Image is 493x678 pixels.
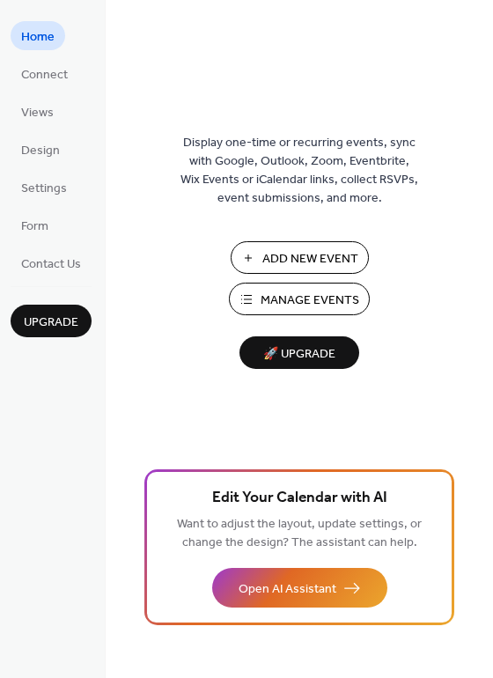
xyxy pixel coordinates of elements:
[24,313,78,332] span: Upgrade
[261,291,359,310] span: Manage Events
[21,104,54,122] span: Views
[11,210,59,240] a: Form
[231,241,369,274] button: Add New Event
[239,336,359,369] button: 🚀 Upgrade
[11,305,92,337] button: Upgrade
[11,173,77,202] a: Settings
[212,486,387,511] span: Edit Your Calendar with AI
[21,66,68,85] span: Connect
[21,28,55,47] span: Home
[11,21,65,50] a: Home
[262,250,358,269] span: Add New Event
[250,343,349,366] span: 🚀 Upgrade
[21,217,48,236] span: Form
[11,97,64,126] a: Views
[21,255,81,274] span: Contact Us
[11,135,70,164] a: Design
[11,59,78,88] a: Connect
[177,512,422,555] span: Want to adjust the layout, update settings, or change the design? The assistant can help.
[239,580,336,599] span: Open AI Assistant
[180,134,418,208] span: Display one-time or recurring events, sync with Google, Outlook, Zoom, Eventbrite, Wix Events or ...
[21,180,67,198] span: Settings
[21,142,60,160] span: Design
[11,248,92,277] a: Contact Us
[229,283,370,315] button: Manage Events
[212,568,387,608] button: Open AI Assistant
